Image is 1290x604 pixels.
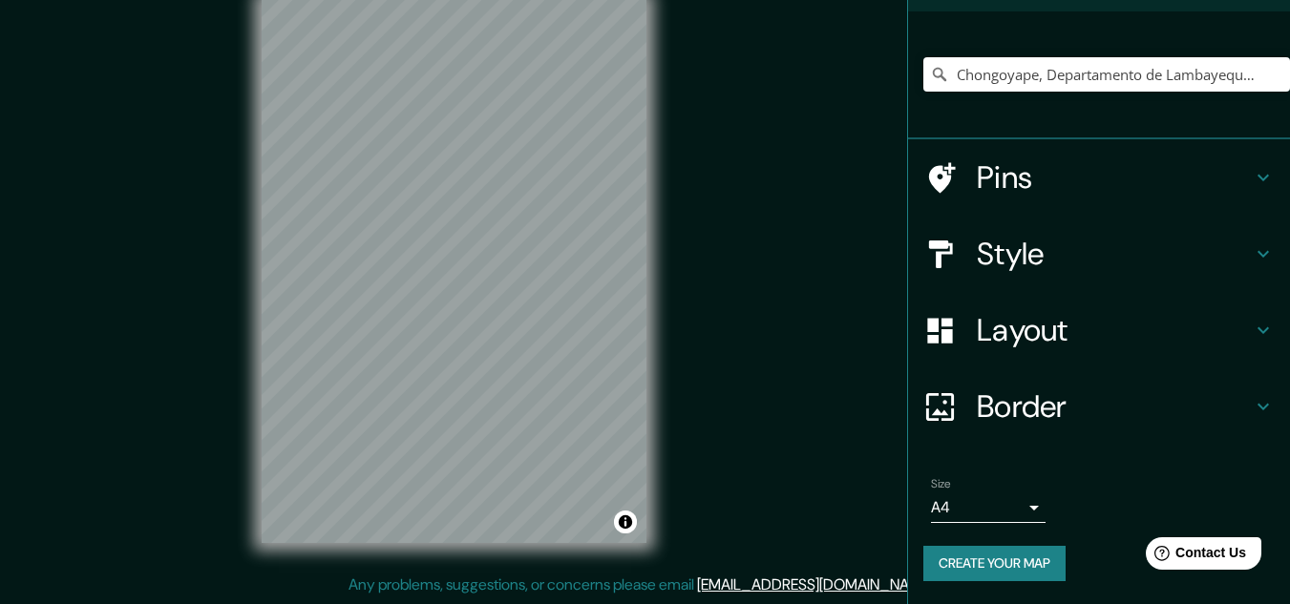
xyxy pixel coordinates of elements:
p: Any problems, suggestions, or concerns please email . [349,573,936,596]
div: A4 [931,492,1046,523]
iframe: Help widget launcher [1120,530,1269,583]
div: Border [908,368,1290,445]
label: Size [931,476,951,492]
button: Toggle attribution [614,510,637,533]
input: Pick your city or area [923,57,1290,92]
h4: Pins [977,158,1252,197]
div: Pins [908,139,1290,216]
h4: Layout [977,311,1252,349]
button: Create your map [923,546,1066,581]
a: [EMAIL_ADDRESS][DOMAIN_NAME] [697,574,933,594]
h4: Style [977,235,1252,273]
div: Style [908,216,1290,292]
h4: Border [977,387,1252,426]
div: Layout [908,292,1290,368]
